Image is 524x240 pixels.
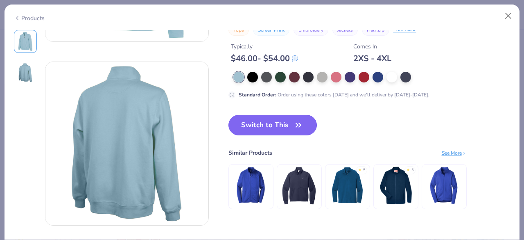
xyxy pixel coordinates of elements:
[14,14,45,23] div: Products
[231,53,298,64] div: $ 46.00 - $ 54.00
[16,32,35,51] img: Front
[353,53,391,64] div: 2XS - 4XL
[280,165,318,204] img: Nike Full-Zip Chest Swoosh Jacket
[45,62,208,225] img: Back
[393,26,416,33] div: Print Guide
[228,24,249,36] button: Tops
[231,165,270,204] img: Nike Therma-Fit Full-Zip Fleece
[253,24,289,36] button: Screen Print
[442,149,467,156] div: See More
[239,91,276,98] strong: Standard Order :
[231,42,298,51] div: Typically
[294,24,328,36] button: Embroidery
[239,91,429,98] div: Order using these colors [DATE] and we'll deliver by [DATE]-[DATE].
[425,165,463,204] img: Nike Ladies Therma-FIT Full-Zip Fleece
[362,24,389,36] button: Half Zip
[328,165,367,204] img: Nike Dry 1/2-Zip Cover-Up
[501,8,516,24] button: Close
[363,167,365,173] div: 5
[407,167,410,171] div: ★
[332,24,358,36] button: Jackets
[228,115,317,135] button: Switch to This
[353,42,391,51] div: Comes In
[376,165,415,204] img: Team 365 Men's Leader Soft Shell Jacket
[358,167,361,171] div: ★
[16,63,35,82] img: Back
[411,167,413,173] div: 5
[228,149,272,157] div: Similar Products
